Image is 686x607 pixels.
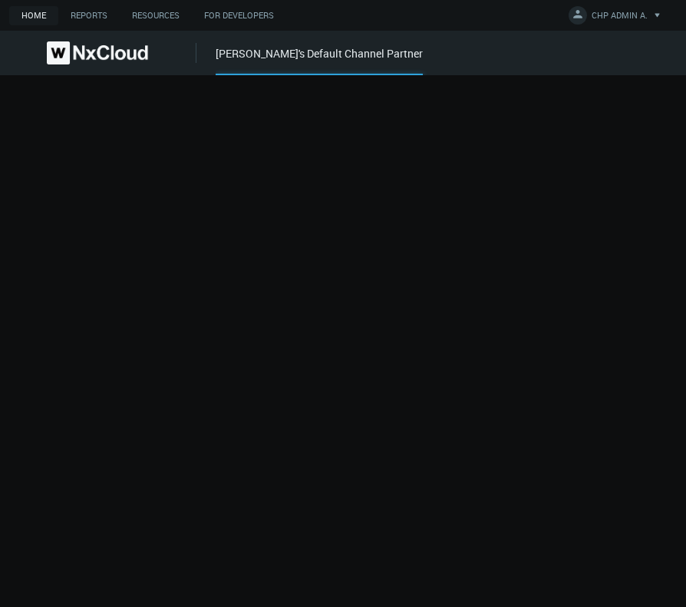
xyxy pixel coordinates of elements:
[192,6,286,25] a: For Developers
[9,6,58,25] a: Home
[216,45,423,75] div: [PERSON_NAME]'s Default Channel Partner
[120,6,192,25] a: Resources
[592,9,648,27] span: CHP ADMIN A.
[47,41,148,64] img: Nx Cloud logo
[58,6,120,25] a: Reports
